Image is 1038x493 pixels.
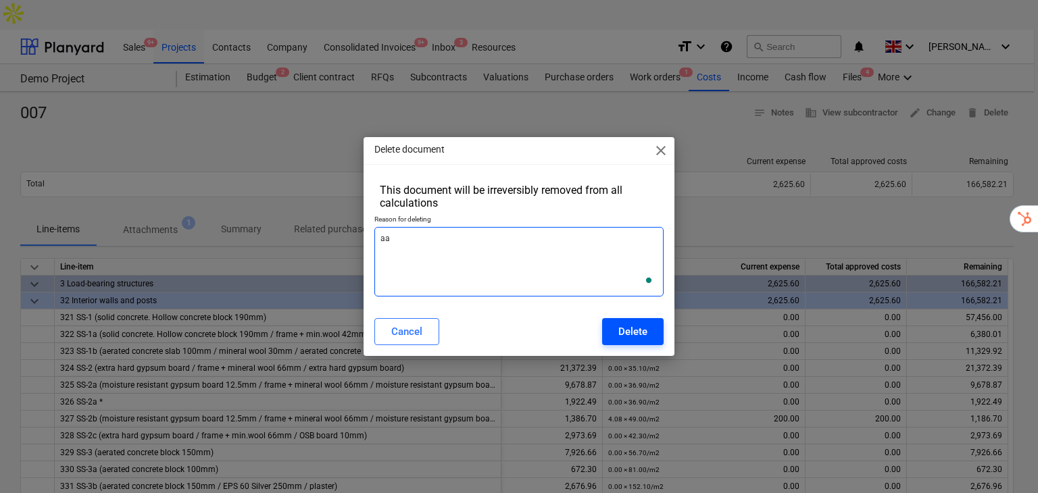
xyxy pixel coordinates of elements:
p: Reason for deleting [374,215,664,226]
button: Delete [602,318,664,345]
span: close [653,142,669,159]
div: Delete [618,323,647,340]
p: Delete document [374,142,445,157]
div: Cancel [391,323,422,340]
textarea: To enrich screen reader interactions, please activate Accessibility in Grammarly extension settings [374,227,664,296]
div: This document will be irreversibly removed from all calculations [380,184,659,209]
button: Cancel [374,318,439,345]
